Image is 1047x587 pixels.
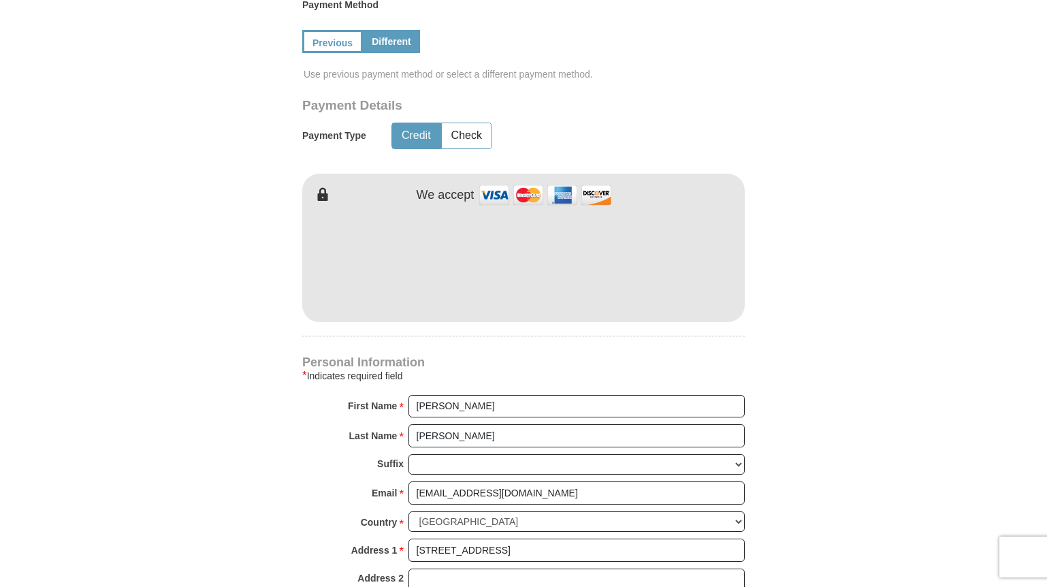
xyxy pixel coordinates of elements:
[302,368,745,384] div: Indicates required field
[361,513,398,532] strong: Country
[442,123,492,148] button: Check
[351,541,398,560] strong: Address 1
[372,483,397,503] strong: Email
[302,98,649,114] h3: Payment Details
[477,180,613,210] img: credit cards accepted
[302,357,745,368] h4: Personal Information
[377,454,404,473] strong: Suffix
[349,426,398,445] strong: Last Name
[348,396,397,415] strong: First Name
[417,188,474,203] h4: We accept
[363,30,420,53] a: Different
[302,130,366,142] h5: Payment Type
[392,123,440,148] button: Credit
[302,30,363,53] a: Previous
[304,67,746,81] span: Use previous payment method or select a different payment method.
